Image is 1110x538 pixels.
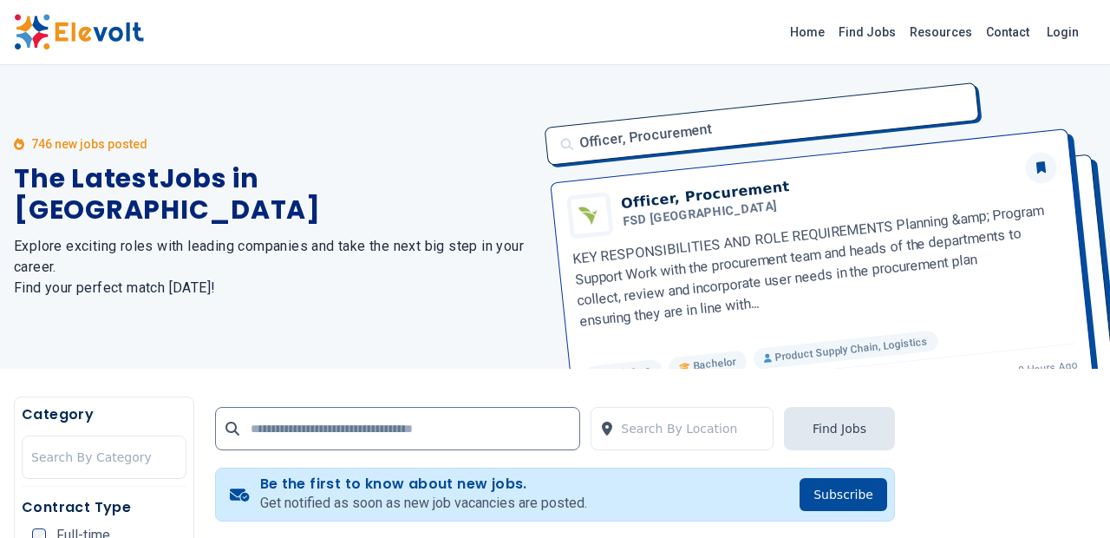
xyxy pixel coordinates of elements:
a: Home [783,18,832,46]
p: 746 new jobs posted [31,135,147,153]
h5: Category [22,404,186,425]
a: Login [1036,15,1089,49]
h5: Contract Type [22,497,186,518]
h4: Be the first to know about new jobs. [260,476,587,493]
img: Elevolt [14,14,144,50]
h2: Explore exciting roles with leading companies and take the next big step in your career. Find you... [14,236,534,299]
a: Find Jobs [832,18,903,46]
a: Contact [979,18,1036,46]
button: Subscribe [800,478,887,511]
h1: The Latest Jobs in [GEOGRAPHIC_DATA] [14,163,534,226]
button: Find Jobs [784,407,895,450]
p: Get notified as soon as new job vacancies are posted. [260,493,587,514]
a: Resources [903,18,979,46]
